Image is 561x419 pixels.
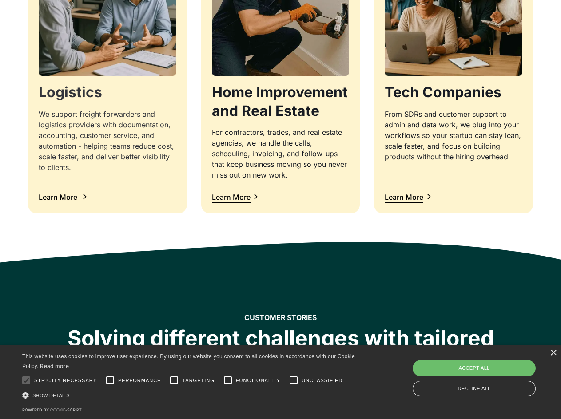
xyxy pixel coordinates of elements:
span: This website uses cookies to improve user experience. By using our website you consent to all coo... [22,353,355,370]
div: Accept all [413,360,536,376]
div: We support freight forwarders and logistics providers with documentation, accounting, customer se... [39,109,176,173]
h2: CUSTOMER STORIES [244,313,317,322]
div: Close [550,350,557,356]
a: Powered by cookie-script [22,407,82,412]
div: From SDRs and customer support to admin and data work, we plug into your workflows so your startu... [385,109,522,162]
span: Targeting [182,377,214,384]
span: Performance [118,377,161,384]
div: For contractors, trades, and real estate agencies, we handle the calls, scheduling, invoicing, an... [212,127,350,180]
div: Show details [22,391,358,400]
span: Functionality [236,377,280,384]
span: Strictly necessary [34,377,97,384]
div: Decline all [413,381,536,396]
div: 채팅 위젯 [517,376,561,419]
iframe: Chat Widget [517,376,561,419]
div: Learn More [39,194,77,201]
h3: Home Improvement and Real Estate [212,83,350,120]
div: Solving different challenges with tailored tech-enabled solutions [53,325,508,376]
span: Show details [32,393,70,398]
h3: Logistics [39,83,176,102]
a: Read more [40,363,69,369]
div: Learn More [212,194,251,201]
h3: Tech Companies [385,83,522,102]
div: Learn More [385,194,423,201]
span: Unclassified [302,377,342,384]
